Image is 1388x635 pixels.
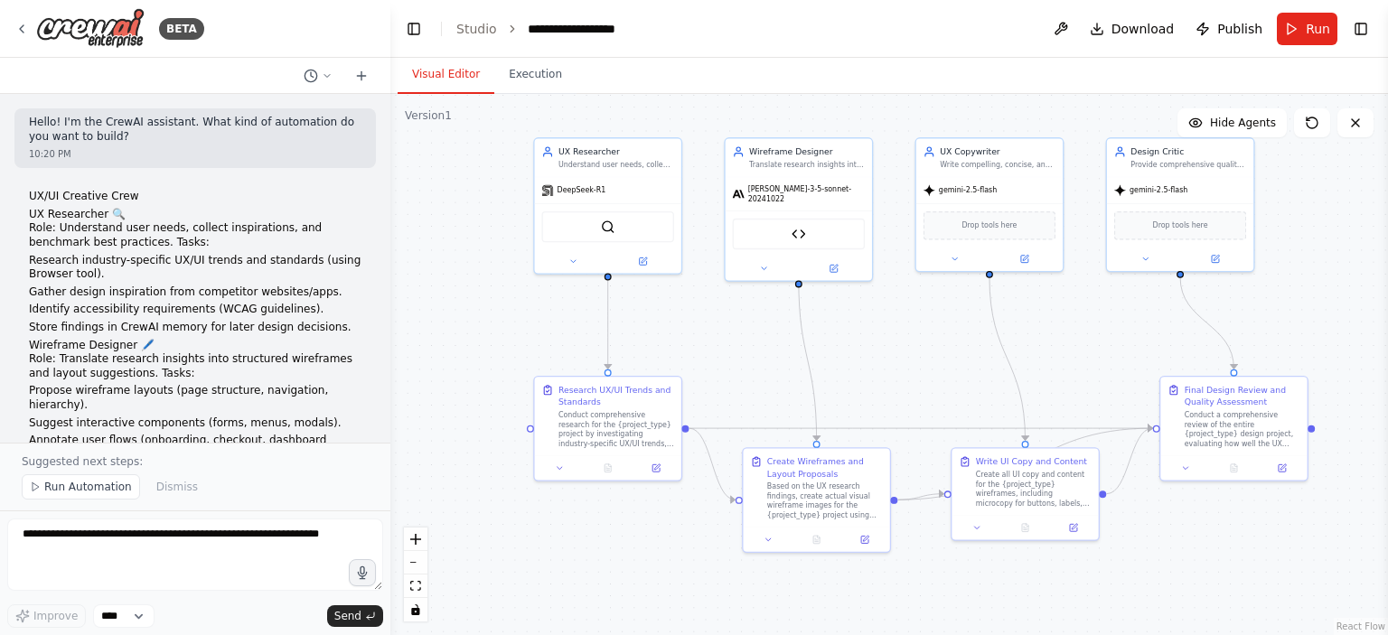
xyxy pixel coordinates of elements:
div: Final Design Review and Quality Assessment [1185,384,1300,407]
button: Click to speak your automation idea [349,559,376,586]
button: Start a new chat [347,65,376,87]
span: gemini-2.5-flash [1130,186,1187,196]
p: Hello! I'm the CrewAI assistant. What kind of automation do you want to build? [29,116,361,144]
button: zoom out [404,551,427,574]
g: Edge from e0a0da59-91bf-44b1-9ac1-34d53995e411 to 8cfc5184-6869-4b9e-802d-e1c721bd5f20 [792,279,822,440]
li: UX Researcher 🔍 [29,208,361,222]
p: Gather design inspiration from competitor websites/apps. [29,285,361,300]
button: Run [1277,13,1337,45]
button: toggle interactivity [404,598,427,621]
g: Edge from 2676e2b1-2e7c-434c-964e-bce2b262fe7f to 6fafbb4b-f010-4330-ac42-bfa71675117e [602,279,614,369]
img: Logo [36,8,145,49]
p: Role: Understand user needs, collect inspirations, and benchmark best practices. Tasks: [29,221,361,249]
button: Switch to previous chat [296,65,340,87]
img: SerplyWebSearchTool [601,219,615,234]
div: BETA [159,18,204,40]
button: Show right sidebar [1348,16,1374,42]
div: React Flow controls [404,528,427,621]
div: Version 1 [405,108,452,123]
g: Edge from 6fafbb4b-f010-4330-ac42-bfa71675117e to 8cfc5184-6869-4b9e-802d-e1c721bd5f20 [689,422,736,505]
p: Role: Translate research insights into structured wireframes and layout suggestions. Tasks: [29,352,361,380]
button: fit view [404,574,427,598]
div: Wireframe Designer [749,145,865,157]
span: Send [334,609,361,623]
button: No output available [1000,520,1051,535]
a: Studio [456,22,497,36]
div: UX CopywriterWrite compelling, concise, and user-friendly UI copy for {project_type} projects. Cr... [914,137,1064,272]
div: Create Wireframes and Layout ProposalsBased on the UX research findings, create actual visual wir... [742,447,891,553]
p: Suggested next steps: [22,454,369,469]
button: Visual Editor [398,56,494,94]
div: Write compelling, concise, and user-friendly UI copy for {project_type} projects. Create clear an... [940,160,1055,170]
nav: breadcrumb [456,20,615,38]
p: Annotate user flows (onboarding, checkout, dashboard navigation). [29,434,361,462]
span: Drop tools here [1153,219,1208,231]
div: Provide comprehensive quality assurance and final review for {project_type} design projects. Ensu... [1130,160,1246,170]
span: Improve [33,609,78,623]
div: Conduct a comprehensive review of the entire {project_type} design project, evaluating how well t... [1185,410,1300,448]
a: React Flow attribution [1336,621,1385,631]
div: Understand user needs, collect design inspiration, and benchmark best practices for {project_type... [558,160,674,170]
button: Open in side panel [844,533,885,547]
p: UX/UI Creative Crew [29,190,361,204]
g: Edge from 7893b663-8efc-4934-85fe-3bbb80b1e040 to 993fcf8c-fd85-48fe-ae78-d857721dcf26 [1107,422,1153,500]
div: Conduct comprehensive research for the {project_type} project by investigating industry-specific ... [558,410,674,448]
button: No output available [583,461,633,475]
button: Improve [7,604,86,628]
button: Open in side panel [609,254,677,268]
div: UX Copywriter [940,145,1055,157]
span: DeepSeek-R1 [558,186,606,196]
button: No output available [792,533,842,547]
button: Open in side panel [800,261,867,275]
button: Dismiss [147,474,207,500]
div: Final Design Review and Quality AssessmentConduct a comprehensive review of the entire {project_t... [1159,376,1308,481]
div: Write UI Copy and Content [976,455,1087,467]
img: Enhanced Hugging Face Wireframe Tool [792,227,806,241]
span: Hide Agents [1210,116,1276,130]
button: Hide left sidebar [401,16,427,42]
div: Research UX/UI Trends and StandardsConduct comprehensive research for the {project_type} project ... [533,376,682,481]
div: Based on the UX research findings, create actual visual wireframe images for the {project_type} p... [767,481,883,519]
div: UX Researcher [558,145,674,157]
button: zoom in [404,528,427,551]
button: Open in side panel [1053,520,1093,535]
button: Download [1083,13,1182,45]
g: Edge from 92b4ebd9-0d25-48a7-8acf-17c5538fbd4a to 993fcf8c-fd85-48fe-ae78-d857721dcf26 [1174,277,1240,369]
button: Open in side panel [990,252,1058,266]
div: Create all UI copy and content for the {project_type} wireframes, including microcopy for buttons... [976,470,1092,508]
span: Run Automation [44,480,132,494]
button: Run Automation [22,474,140,500]
button: Execution [494,56,577,94]
button: Open in side panel [1261,461,1302,475]
button: Send [327,605,383,627]
button: No output available [1209,461,1260,475]
span: Run [1306,20,1330,38]
div: Write UI Copy and ContentCreate all UI copy and content for the {project_type} wireframes, includ... [951,447,1100,541]
div: Create Wireframes and Layout Proposals [767,455,883,479]
button: Open in side panel [1181,252,1249,266]
li: Wireframe Designer 🖊 [29,339,361,353]
g: Edge from 6fafbb4b-f010-4330-ac42-bfa71675117e to 993fcf8c-fd85-48fe-ae78-d857721dcf26 [689,422,1153,434]
div: Wireframe DesignerTranslate research insights into structured wireframes, layout suggestions, and... [724,137,873,282]
span: [PERSON_NAME]-3-5-sonnet-20241022 [748,184,865,203]
span: Download [1111,20,1175,38]
div: Design Critic [1130,145,1246,157]
div: UX ResearcherUnderstand user needs, collect design inspiration, and benchmark best practices for ... [533,137,682,275]
div: Research UX/UI Trends and Standards [558,384,674,407]
p: Propose wireframe layouts (page structure, navigation, hierarchy). [29,384,361,412]
div: 10:20 PM [29,147,361,161]
div: Design CriticProvide comprehensive quality assurance and final review for {project_type} design p... [1106,137,1255,272]
span: Dismiss [156,480,198,494]
span: Drop tools here [961,219,1017,231]
button: Hide Agents [1177,108,1287,137]
p: Store findings in CrewAI memory for later design decisions. [29,321,361,335]
g: Edge from 16322662-4c9b-4438-8e65-f1944e41e2c5 to 7893b663-8efc-4934-85fe-3bbb80b1e040 [983,277,1031,441]
div: Translate research insights into structured wireframes, layout suggestions, and user flow designs... [749,160,865,170]
p: Identify accessibility requirements (WCAG guidelines). [29,303,361,317]
span: Publish [1217,20,1262,38]
p: Research industry-specific UX/UI trends and standards (using Browser tool). [29,254,361,282]
button: Publish [1188,13,1270,45]
button: Open in side panel [635,461,676,475]
span: gemini-2.5-flash [939,186,997,196]
p: Suggest interactive components (forms, menus, modals). [29,416,361,431]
